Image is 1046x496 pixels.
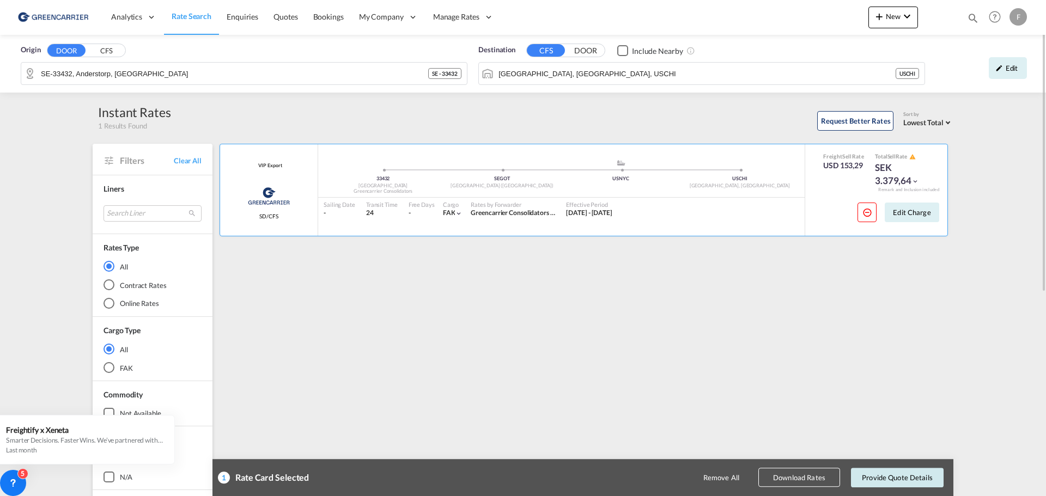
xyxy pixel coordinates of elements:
[104,261,202,272] md-radio-button: All
[868,7,918,28] button: icon-plus 400-fgNewicon-chevron-down
[1009,8,1027,26] div: F
[104,362,202,373] md-radio-button: FAK
[562,175,680,182] div: USNYC
[842,153,852,160] span: Sell
[887,153,896,160] span: Sell
[256,162,282,169] span: VIP Export
[111,11,142,22] span: Analytics
[986,8,1004,26] span: Help
[875,161,929,187] div: SEK 3.379,64
[359,11,404,22] span: My Company
[758,468,840,487] button: Download Rates
[256,162,282,169] div: Contract / Rate Agreement / Tariff / Spot Pricing Reference Number: VIP Export
[245,182,293,210] img: Greencarrier Consolidators
[566,209,612,217] span: [DATE] - [DATE]
[376,175,390,181] span: 33432
[409,209,411,218] div: -
[527,44,565,57] button: CFS
[995,64,1003,72] md-icon: icon-pencil
[479,63,925,84] md-input-container: Chicago, IL, USCHI
[903,111,953,118] div: Sort by
[851,468,944,487] button: Provide Quote Details
[218,471,230,483] div: 1
[873,12,914,21] span: New
[98,121,147,131] span: 1 Results Found
[680,182,799,189] div: [GEOGRAPHIC_DATA], [GEOGRAPHIC_DATA]
[273,12,297,21] span: Quotes
[471,209,555,218] div: Greencarrier Consolidators (Sweden)
[324,209,355,218] div: -
[442,175,561,182] div: SEGOT
[908,152,916,161] button: icon-alert
[823,152,864,160] div: Freight Rate
[617,45,683,56] md-checkbox: Checkbox No Ink
[817,111,893,131] button: Request Better Rates
[442,182,561,189] div: [GEOGRAPHIC_DATA] ([GEOGRAPHIC_DATA])
[120,155,174,167] span: Filters
[901,10,914,23] md-icon: icon-chevron-down
[478,45,515,56] span: Destination
[104,325,141,336] div: Cargo Type
[366,200,398,209] div: Transit Time
[896,68,920,79] div: USCHI
[104,344,202,354] md-radio-button: All
[862,207,872,217] md-icon: icon-minus-circle-outline
[471,200,555,209] div: Rates by Forwarder
[409,200,435,209] div: Free Days
[230,471,309,483] div: Rate Card Selected
[680,175,799,182] div: USCHI
[172,11,211,21] span: Rate Search
[324,200,355,209] div: Sailing Date
[885,203,939,222] button: Edit Charge
[21,45,40,56] span: Origin
[903,118,944,127] span: Lowest Total
[686,46,695,55] md-icon: Unchecked: Ignores neighbouring ports when fetching rates.Checked : Includes neighbouring ports w...
[259,212,278,220] span: SD/CFS
[875,152,929,161] div: Total Rate
[324,182,442,189] div: [GEOGRAPHIC_DATA]
[858,203,877,222] button: icon-minus-circle-outline
[104,242,139,253] div: Rates Type
[313,12,344,21] span: Bookings
[632,46,683,57] div: Include Nearby
[104,184,124,193] span: Liners
[324,188,442,195] div: Greencarrier Consolidators
[104,298,202,309] md-radio-button: Online Rates
[986,8,1009,27] div: Help
[47,44,86,57] button: DOOR
[873,10,886,23] md-icon: icon-plus 400-fg
[823,160,864,171] div: USD 153,29
[41,65,428,82] input: Search by Door
[174,156,202,166] span: Clear All
[870,187,947,193] div: Remark and Inclusion included
[366,209,398,218] div: 24
[16,5,90,29] img: 609dfd708afe11efa14177256b0082fb.png
[615,160,628,166] md-icon: assets/icons/custom/ship-fill.svg
[21,63,467,84] md-input-container: SE-33432, Anderstorp, Jönköping
[455,210,463,217] md-icon: icon-chevron-down
[432,70,458,77] span: SE - 33432
[87,45,125,57] button: CFS
[566,200,612,209] div: Effective Period
[98,103,171,121] div: Instant Rates
[498,65,896,82] input: Search by Port
[566,209,612,218] div: 01 Aug 2025 - 31 Aug 2025
[903,115,953,128] md-select: Select: Lowest Total
[227,12,258,21] span: Enquiries
[909,154,916,160] md-icon: icon-alert
[911,177,919,185] md-icon: icon-chevron-down
[443,200,463,209] div: Cargo
[471,209,622,217] span: Greencarrier Consolidators ([GEOGRAPHIC_DATA])
[104,279,202,290] md-radio-button: Contract Rates
[567,45,605,57] button: DOOR
[433,11,479,22] span: Manage Rates
[104,390,143,399] span: Commodity
[443,209,455,217] span: FAK
[967,12,979,24] md-icon: icon-magnify
[989,57,1027,79] div: icon-pencilEdit
[967,12,979,28] div: icon-magnify
[694,468,749,487] button: Remove All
